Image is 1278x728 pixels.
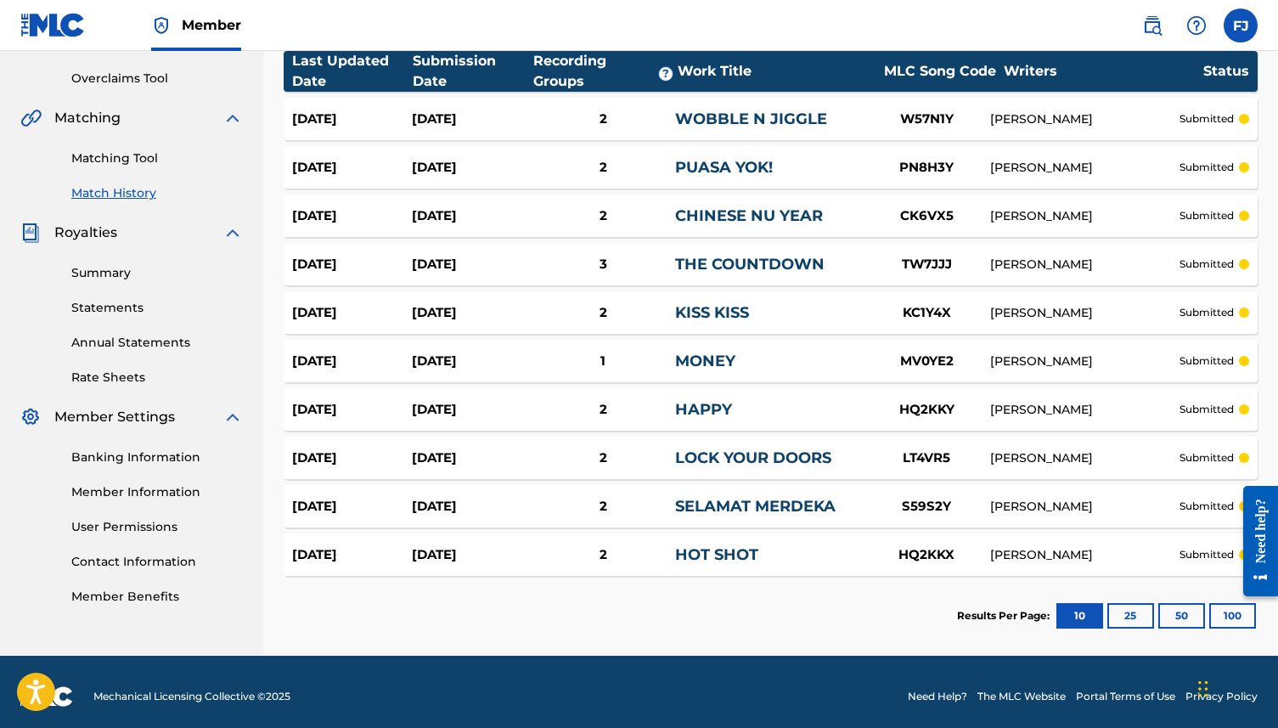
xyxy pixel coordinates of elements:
[71,588,243,606] a: Member Benefits
[1203,61,1249,82] div: Status
[71,264,243,282] a: Summary
[71,334,243,352] a: Annual Statements
[20,407,41,427] img: Member Settings
[1179,402,1234,417] p: submitted
[532,400,675,420] div: 2
[675,110,827,128] a: WOBBLE N JIGGLE
[292,449,412,468] div: [DATE]
[990,110,1179,128] div: [PERSON_NAME]
[532,206,675,226] div: 2
[1056,603,1103,629] button: 10
[412,255,532,274] div: [DATE]
[532,303,675,323] div: 2
[71,70,243,87] a: Overclaims Tool
[182,15,241,35] span: Member
[1179,8,1213,42] div: Help
[292,206,412,226] div: [DATE]
[71,553,243,571] a: Contact Information
[222,407,243,427] img: expand
[675,158,773,177] a: PUASA YOK!
[1209,603,1256,629] button: 100
[71,299,243,317] a: Statements
[292,51,413,92] div: Last Updated Date
[1076,689,1175,704] a: Portal Terms of Use
[678,61,876,82] div: Work Title
[71,369,243,387] a: Rate Sheets
[863,400,990,420] div: HQ2KKY
[222,108,243,128] img: expand
[1135,8,1169,42] a: Public Search
[977,689,1066,704] a: The MLC Website
[863,449,990,468] div: LT4VR5
[292,110,412,129] div: [DATE]
[93,689,290,704] span: Mechanical Licensing Collective © 2025
[412,449,532,468] div: [DATE]
[292,400,412,420] div: [DATE]
[1004,61,1203,82] div: Writers
[1224,8,1258,42] div: User Menu
[675,352,735,370] a: MONEY
[54,108,121,128] span: Matching
[20,13,86,37] img: MLC Logo
[863,206,990,226] div: CK6VX5
[292,158,412,178] div: [DATE]
[532,255,675,274] div: 3
[1179,160,1234,175] p: submitted
[1179,111,1234,127] p: submitted
[1179,499,1234,514] p: submitted
[863,352,990,371] div: MV0YE2
[990,207,1179,225] div: [PERSON_NAME]
[990,256,1179,274] div: [PERSON_NAME]
[990,159,1179,177] div: [PERSON_NAME]
[990,546,1179,564] div: [PERSON_NAME]
[292,255,412,274] div: [DATE]
[675,255,825,274] a: THE COUNTDOWN
[151,15,172,36] img: Top Rightsholder
[1193,646,1278,728] iframe: Chat Widget
[990,498,1179,516] div: [PERSON_NAME]
[863,497,990,516] div: S59S2Y
[876,61,1004,82] div: MLC Song Code
[412,110,532,129] div: [DATE]
[532,545,675,565] div: 2
[292,303,412,323] div: [DATE]
[20,223,41,243] img: Royalties
[990,304,1179,322] div: [PERSON_NAME]
[532,110,675,129] div: 2
[990,353,1179,370] div: [PERSON_NAME]
[1179,353,1234,369] p: submitted
[990,449,1179,467] div: [PERSON_NAME]
[412,206,532,226] div: [DATE]
[1158,603,1205,629] button: 50
[1179,450,1234,466] p: submitted
[533,51,678,92] div: Recording Groups
[675,206,823,225] a: CHINESE NU YEAR
[532,158,675,178] div: 2
[54,407,175,427] span: Member Settings
[71,150,243,167] a: Matching Tool
[863,255,990,274] div: TW7JJJ
[292,545,412,565] div: [DATE]
[1179,208,1234,223] p: submitted
[1198,663,1208,714] div: Drag
[675,400,732,419] a: HAPPY
[54,223,117,243] span: Royalties
[675,303,749,322] a: KISS KISS
[1142,15,1163,36] img: search
[675,449,831,467] a: LOCK YOUR DOORS
[412,545,532,565] div: [DATE]
[1179,547,1234,562] p: submitted
[20,108,42,128] img: Matching
[1179,257,1234,272] p: submitted
[1107,603,1154,629] button: 25
[412,497,532,516] div: [DATE]
[908,689,967,704] a: Need Help?
[675,545,758,564] a: HOT SHOT
[957,608,1054,624] p: Results Per Page:
[71,518,243,536] a: User Permissions
[532,352,675,371] div: 1
[863,110,990,129] div: W57N1Y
